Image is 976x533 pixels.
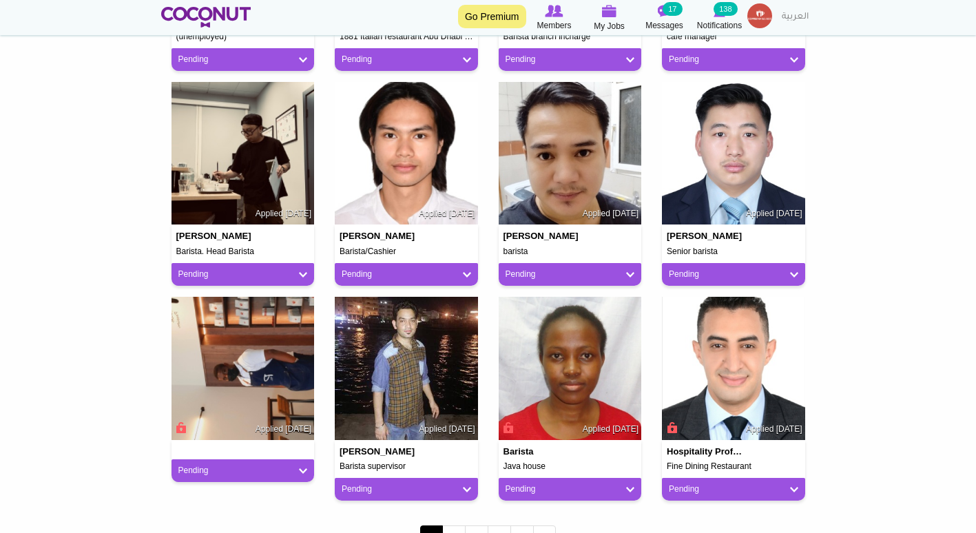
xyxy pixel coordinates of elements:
[645,19,683,32] span: Messages
[602,5,617,17] img: My Jobs
[501,421,514,435] span: Connect to Unlock the Profile
[662,297,805,440] img: Mohamed Amine's picture
[506,54,635,65] a: Pending
[669,54,798,65] a: Pending
[667,32,800,41] h5: cafe manager
[340,447,419,457] h4: [PERSON_NAME]
[176,247,310,256] h5: Barista. Head Barista
[342,269,471,280] a: Pending
[714,2,737,16] small: 138
[637,3,692,32] a: Messages Messages 17
[342,54,471,65] a: Pending
[172,297,315,440] img: mwesige naziru's picture
[161,7,251,28] img: Home
[527,3,582,32] a: Browse Members Members
[697,19,742,32] span: Notifications
[503,32,637,41] h5: Barista branch incharge
[667,447,747,457] h4: Hospitality Professional / Head Waiter / senior waiter / VIP waiter g/Guest Service Excellence
[537,19,571,32] span: Members
[178,465,308,477] a: Pending
[669,483,798,495] a: Pending
[582,3,637,33] a: My Jobs My Jobs
[176,231,256,241] h4: [PERSON_NAME]
[499,82,642,225] img: JOSE ESPINOSA III's picture
[669,269,798,280] a: Pending
[503,462,637,471] h5: Java house
[340,462,473,471] h5: Barista supervisor
[172,82,315,225] img: Joseff Rioveros's picture
[340,247,473,256] h5: Barista/Cashier
[692,3,747,32] a: Notifications Notifications 138
[499,297,642,440] img: Lucy Muthoni's picture
[594,19,625,33] span: My Jobs
[342,483,471,495] a: Pending
[663,2,682,16] small: 17
[667,247,800,256] h5: Senior barista
[503,447,583,457] h4: barista
[503,231,583,241] h4: [PERSON_NAME]
[658,5,672,17] img: Messages
[174,421,187,435] span: Connect to Unlock the Profile
[340,32,473,41] h5: 1881 Italian restaurant Abu Dhabi Babadi llc
[667,462,800,471] h5: Fine Dining Restaurant
[714,5,725,17] img: Notifications
[335,82,478,225] img: Mark David Ibao's picture
[506,483,635,495] a: Pending
[662,82,805,225] img: Prasad Mhorpak's picture
[458,5,526,28] a: Go Premium
[503,247,637,256] h5: barista
[775,3,816,31] a: العربية
[506,269,635,280] a: Pending
[335,297,478,440] img: Sandeep Kumar's picture
[178,54,308,65] a: Pending
[178,269,308,280] a: Pending
[340,231,419,241] h4: [PERSON_NAME]
[176,32,310,41] h5: (unemployed)
[665,421,677,435] span: Connect to Unlock the Profile
[667,231,747,241] h4: [PERSON_NAME]
[545,5,563,17] img: Browse Members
